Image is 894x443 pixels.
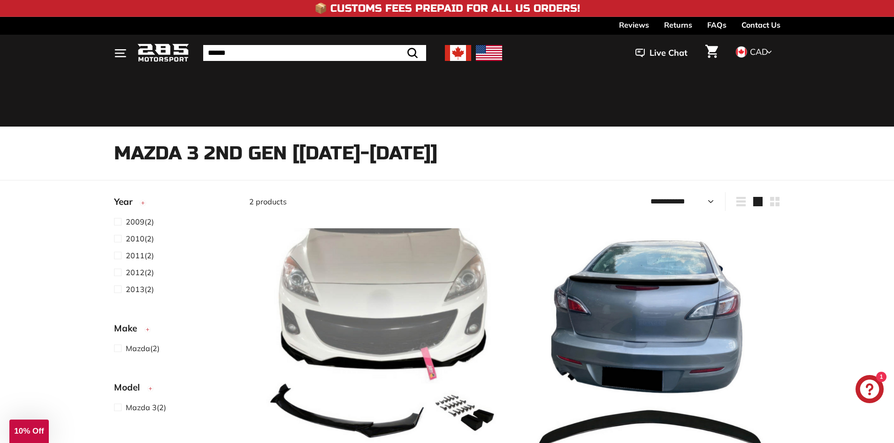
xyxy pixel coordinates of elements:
[126,402,166,413] span: (2)
[649,47,688,59] span: Live Chat
[138,42,189,64] img: Logo_285_Motorsport_areodynamics_components
[126,216,154,227] span: (2)
[126,234,145,243] span: 2010
[249,196,515,207] div: 2 products
[126,267,154,278] span: (2)
[707,17,726,33] a: FAQs
[314,3,580,14] h4: 📦 Customs Fees Prepaid for All US Orders!
[114,322,144,335] span: Make
[126,268,145,277] span: 2012
[126,217,145,226] span: 2009
[114,381,147,394] span: Model
[14,427,44,435] span: 10% Off
[126,343,160,354] span: (2)
[114,378,234,401] button: Model
[126,344,150,353] span: Mazda
[203,45,426,61] input: Search
[619,17,649,33] a: Reviews
[114,143,780,164] h1: Mazda 3 2nd Gen [[DATE]-[DATE]]
[126,403,157,412] span: Mazda 3
[623,41,700,65] button: Live Chat
[126,285,145,294] span: 2013
[114,195,139,209] span: Year
[114,192,234,216] button: Year
[114,319,234,342] button: Make
[853,375,886,405] inbox-online-store-chat: Shopify online store chat
[126,284,154,295] span: (2)
[126,233,154,244] span: (2)
[126,250,154,261] span: (2)
[9,420,49,443] div: 10% Off
[664,17,692,33] a: Returns
[126,251,145,260] span: 2011
[741,17,780,33] a: Contact Us
[700,37,724,69] a: Cart
[750,46,768,57] span: CAD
